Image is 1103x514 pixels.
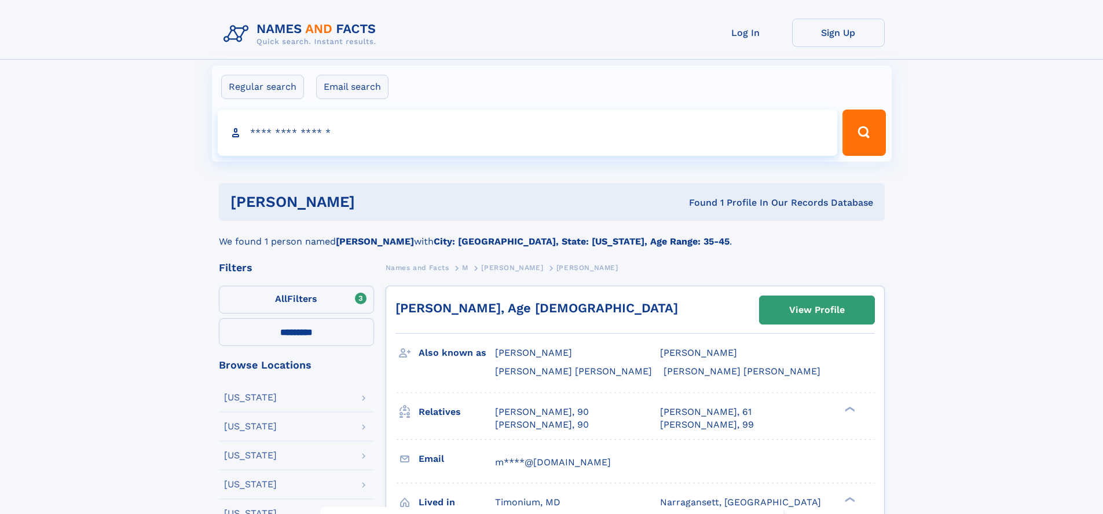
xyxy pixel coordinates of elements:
a: [PERSON_NAME], Age [DEMOGRAPHIC_DATA] [395,301,678,315]
div: ❯ [842,495,856,503]
img: Logo Names and Facts [219,19,386,50]
h1: [PERSON_NAME] [230,195,522,209]
div: We found 1 person named with . [219,221,885,249]
span: [PERSON_NAME] [PERSON_NAME] [664,366,820,377]
h3: Relatives [419,402,495,422]
label: Filters [219,286,374,313]
h3: Email [419,449,495,469]
span: M [462,264,468,272]
div: Found 1 Profile In Our Records Database [522,196,873,209]
span: [PERSON_NAME] [PERSON_NAME] [495,366,652,377]
div: [US_STATE] [224,393,277,402]
span: [PERSON_NAME] [660,347,737,358]
a: [PERSON_NAME] [481,260,543,275]
h3: Also known as [419,343,495,363]
div: Browse Locations [219,360,374,370]
div: [US_STATE] [224,451,277,460]
div: ❯ [842,405,856,413]
span: [PERSON_NAME] [495,347,572,358]
button: Search Button [842,110,885,156]
a: Sign Up [792,19,885,47]
a: [PERSON_NAME], 99 [660,418,754,431]
span: [PERSON_NAME] [481,264,543,272]
span: All [275,293,287,304]
b: City: [GEOGRAPHIC_DATA], State: [US_STATE], Age Range: 35-45 [434,236,730,247]
a: [PERSON_NAME], 90 [495,406,589,418]
a: Log In [699,19,792,47]
span: Timonium, MD [495,497,560,508]
a: M [462,260,468,275]
input: search input [218,110,838,156]
a: Names and Facts [386,260,449,275]
div: [US_STATE] [224,480,277,489]
label: Email search [316,75,389,99]
div: View Profile [789,297,845,323]
label: Regular search [221,75,304,99]
b: [PERSON_NAME] [336,236,414,247]
a: [PERSON_NAME], 90 [495,418,589,431]
span: [PERSON_NAME] [556,264,618,272]
a: View Profile [760,296,874,324]
div: [US_STATE] [224,422,277,431]
span: Narragansett, [GEOGRAPHIC_DATA] [660,497,821,508]
div: Filters [219,263,374,273]
a: [PERSON_NAME], 61 [660,406,752,418]
h3: Lived in [419,493,495,512]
